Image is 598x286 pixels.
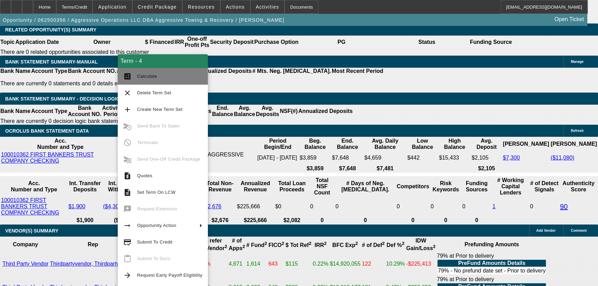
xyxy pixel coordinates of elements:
[137,107,183,112] span: Create New Term Set
[386,242,404,248] b: Def %
[68,105,102,118] th: Bank Account NO.
[255,105,280,118] th: Avg. Deposits
[315,242,327,248] b: IRR
[552,13,587,25] a: Open Ticket
[103,203,124,209] a: ($4,300)
[550,137,597,151] th: [PERSON_NAME]
[133,0,182,13] button: Credit Package
[204,217,236,224] th: $2,676
[268,242,284,248] b: FICO
[221,0,250,13] button: Actions
[430,177,461,196] th: Risk Keywords
[396,197,430,216] td: 0
[184,36,210,49] th: One-off Profit Pts
[331,151,363,164] td: $7,648
[462,197,491,216] td: 0
[402,241,404,246] sup: 2
[2,261,48,267] a: Third Party Vendor
[310,217,334,224] th: 0
[103,177,146,196] th: Int. Transfer Withdrawals
[437,267,546,274] td: 79% - No prefund date set - Prior to delivery
[471,137,502,151] th: Avg. Deposit
[503,155,520,161] a: $7,300
[382,241,385,246] sup: 2
[364,151,406,164] td: $4,659
[384,36,470,49] th: Status
[123,172,132,180] mat-icon: request_quote
[228,252,245,275] td: 4,671
[197,68,252,75] th: Annualized Deposits
[102,105,123,118] th: Activity Period
[3,17,284,23] span: Opportunity / 062500356 / Aggressive Operations LLC DBA Aggressive Towing & Recovery / [PERSON_NAME]
[233,105,255,118] th: Avg. Balance
[117,68,150,75] th: # Of Periods
[137,223,176,228] span: Opportunity Action
[299,137,331,151] th: Beg. Balance
[204,177,236,196] th: Total Non-Revenue
[406,252,436,275] td: -$225,413
[103,217,146,224] th: ($4,300)
[299,151,331,164] td: $3,859
[536,229,556,232] span: Add Vendor
[406,238,435,251] b: IDW Gain/Loss
[430,217,461,224] th: 0
[237,203,274,210] div: $225,666
[361,252,385,275] td: 122
[298,105,353,118] th: Annualized Deposits
[437,253,547,275] div: 79% at Prior to delivery
[59,36,145,49] th: Owner
[123,238,132,246] mat-icon: credit_score
[396,177,430,196] th: Competitors
[137,74,157,79] span: Calculate
[68,177,102,196] th: Int. Transfer Deposits
[264,241,267,246] sup: 2
[123,221,132,230] mat-icon: arrow_right_alt
[251,0,284,13] button: Activities
[31,105,68,118] th: Account Type
[197,252,228,275] td: 7.6%
[145,36,174,49] th: $ Financed
[275,177,309,196] th: Total Loan Proceeds
[5,128,89,134] span: OCROLUS BANK STATEMENT DATA
[407,137,438,151] th: Low Balance
[137,90,171,95] span: Delete Term Set
[530,197,559,216] td: 0
[335,217,396,224] th: 0
[123,72,132,80] mat-icon: calculate
[88,241,98,247] b: Rep
[492,177,529,196] th: # Working Capital Lenders
[275,217,309,224] th: $2,082
[123,271,132,279] mat-icon: arrow_forward
[254,36,299,49] th: Purchase Option
[462,217,491,224] th: 0
[68,203,85,209] a: $1,900
[470,36,512,49] th: Funding Source
[138,4,177,10] span: Credit Package
[433,244,435,249] sup: 2
[355,241,358,246] sup: 2
[530,177,559,196] th: # of Detect Signals
[188,4,215,10] span: Resources
[386,252,405,275] td: 10.29%
[438,137,470,151] th: High Balance
[331,68,384,75] th: Most Recent Period
[464,241,519,247] b: Prefunding Amounts
[299,36,384,49] th: PG
[137,273,202,278] span: Request Early Payoff Eligibility
[210,36,254,49] th: Security Deposit
[430,197,461,216] td: 0
[471,151,502,164] td: $2,105
[1,197,59,216] a: 100010362 FIRST BANKERS TRUST COMPANY CHECKING
[0,80,383,87] p: There are currently 0 statements and 0 details entered on this opportunity
[571,60,583,64] span: Manage
[1,152,94,164] a: 100010362 FIRST BANKERS TRUST COMPANY CHECKING
[5,27,96,32] span: RELATED OPPORTUNITY(S) SUMMARY
[279,105,298,118] th: NSF(#)
[137,190,175,195] span: Set Term On LCW
[50,261,136,267] a: Thirdpartyvendor, Thirdpartyvendor
[31,68,68,75] th: Account Type
[299,165,331,172] th: $3,859
[123,188,132,197] mat-icon: description
[285,252,312,275] td: $115
[471,165,502,172] th: $2,105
